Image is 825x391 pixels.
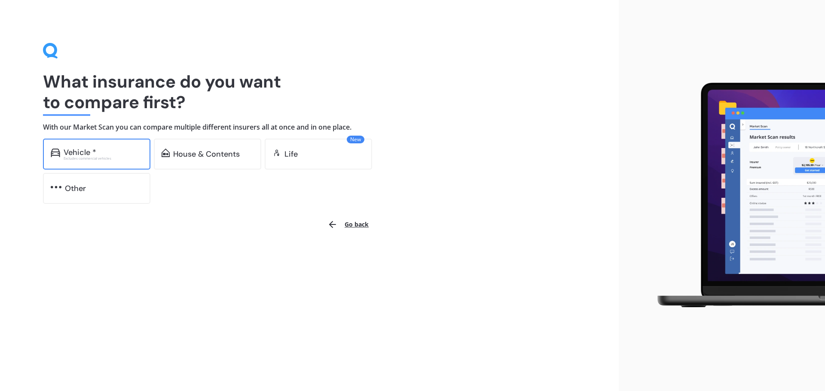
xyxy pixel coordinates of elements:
[64,148,96,157] div: Vehicle *
[65,184,86,193] div: Other
[51,149,60,157] img: car.f15378c7a67c060ca3f3.svg
[162,149,170,157] img: home-and-contents.b802091223b8502ef2dd.svg
[322,214,374,235] button: Go back
[173,150,240,158] div: House & Contents
[272,149,281,157] img: life.f720d6a2d7cdcd3ad642.svg
[347,136,364,143] span: New
[51,183,61,191] img: other.81dba5aafe580aa69f38.svg
[43,123,576,132] h4: With our Market Scan you can compare multiple different insurers all at once and in one place.
[645,78,825,314] img: laptop.webp
[43,71,576,112] h1: What insurance do you want to compare first?
[64,157,143,160] div: Excludes commercial vehicles
[284,150,298,158] div: Life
